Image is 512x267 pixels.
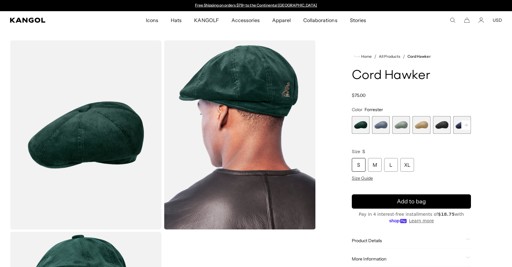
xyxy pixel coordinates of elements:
span: Accessories [231,11,260,29]
button: Cart [464,17,470,23]
a: Home [354,54,372,59]
a: Collaborations [297,11,343,29]
nav: breadcrumbs [352,53,471,60]
span: Icons [146,11,158,29]
button: USD [493,17,502,23]
button: Add to bag [352,194,471,209]
div: XL [400,158,414,172]
label: Forrester [352,116,370,134]
span: Collaborations [303,11,337,29]
span: Add to bag [397,197,426,206]
span: Forrester [365,107,383,112]
img: forrester [164,40,315,229]
a: Account [478,17,484,23]
span: More Information [352,256,463,262]
a: Accessories [225,11,266,29]
div: M [368,158,382,172]
div: 1 of 9 [352,116,370,134]
a: Stories [344,11,372,29]
li: / [400,53,405,60]
div: 3 of 9 [392,116,410,134]
span: Size [352,149,360,154]
a: Cord Hawker [407,54,431,59]
slideshow-component: Announcement bar [192,3,320,8]
a: Kangol [10,18,96,23]
span: KANGOLF [194,11,219,29]
div: 2 of 9 [372,116,390,134]
span: $75.00 [352,93,365,98]
div: L [384,158,398,172]
div: 5 of 9 [433,116,451,134]
label: Beige [412,116,430,134]
a: Hats [165,11,188,29]
div: S [352,158,365,172]
a: Apparel [266,11,297,29]
summary: Search here [450,17,455,23]
span: Apparel [272,11,291,29]
a: Icons [140,11,165,29]
span: Home [360,54,372,59]
a: All Products [379,54,400,59]
a: Free Shipping on orders $79+ to the Continental [GEOGRAPHIC_DATA] [195,3,317,7]
div: 1 of 2 [192,3,320,8]
div: 4 of 9 [412,116,430,134]
div: 6 of 9 [453,116,471,134]
span: Color [352,107,362,112]
span: S [362,149,365,154]
div: Announcement [192,3,320,8]
span: Size Guide [352,175,373,181]
img: color-forrester [10,40,161,229]
label: Sage Green [392,116,410,134]
span: Product Details [352,238,463,243]
span: Stories [350,11,366,29]
a: KANGOLF [188,11,225,29]
span: Hats [171,11,182,29]
label: Navy [453,116,471,134]
label: Denim Blue [372,116,390,134]
li: / [372,53,376,60]
label: Black [433,116,451,134]
h1: Cord Hawker [352,69,471,83]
